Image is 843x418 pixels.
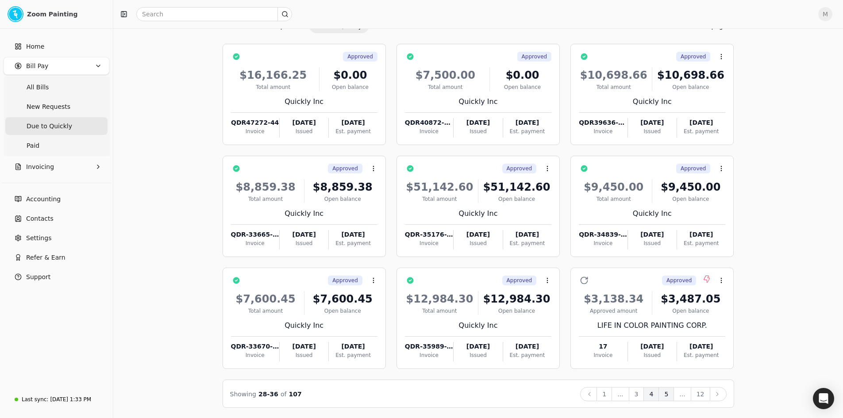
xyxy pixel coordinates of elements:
div: QDR-35989-1816 [405,342,453,351]
span: Due to Quickly [27,122,72,131]
div: Issued [280,127,328,135]
div: Open balance [323,83,377,91]
button: 4 [643,387,659,401]
div: $7,600.45 [231,291,300,307]
div: QDR39636-0017 [579,118,627,127]
a: Last sync:[DATE] 1:33 PM [4,391,109,407]
button: ... [674,387,691,401]
div: [DATE] [280,342,328,351]
div: Total amount [231,307,300,315]
div: Invoice [231,239,279,247]
div: Issued [454,351,502,359]
span: Support [26,272,50,282]
div: Issued [280,351,328,359]
div: $0.00 [493,67,551,83]
div: $7,600.45 [308,291,377,307]
span: Bill Pay [26,61,48,71]
div: Issued [280,239,328,247]
div: Quickly Inc [231,96,377,107]
a: Settings [4,229,109,247]
div: Open balance [482,195,551,203]
button: 3 [629,387,644,401]
div: 17 [579,342,627,351]
button: Refer & Earn [4,249,109,266]
span: 28 - 36 [258,391,278,398]
div: $12,984.30 [482,291,551,307]
span: of [281,391,287,398]
div: QDR47272-44 [231,118,279,127]
span: Contacts [26,214,54,223]
div: Invoice [231,351,279,359]
div: [DATE] [628,118,677,127]
div: Total amount [579,83,648,91]
div: Total amount [405,83,486,91]
a: All Bills [5,78,108,96]
div: $0.00 [323,67,377,83]
div: Est. payment [677,351,725,359]
div: Quickly Inc [405,96,551,107]
div: [DATE] [503,230,551,239]
div: $10,698.66 [579,67,648,83]
div: [DATE] [677,118,725,127]
div: Open balance [308,307,377,315]
div: QDR-35176-39 [405,230,453,239]
div: [DATE] [503,118,551,127]
div: $3,138.34 [579,291,648,307]
span: Approved [507,165,532,173]
span: Approved [347,53,373,61]
div: Open balance [656,307,725,315]
button: Bill Pay [4,57,109,75]
div: Quickly Inc [579,96,725,107]
div: Est. payment [677,127,725,135]
div: Total amount [405,307,474,315]
span: Refer & Earn [26,253,65,262]
span: Approved [332,165,358,173]
div: Open balance [308,195,377,203]
a: Accounting [4,190,109,208]
div: Open balance [656,83,725,91]
img: 53dfaddc-4243-4885-9112-5521109ec7d1.png [8,6,23,22]
div: Quickly Inc [405,208,551,219]
div: $16,166.25 [231,67,316,83]
div: [DATE] [329,230,377,239]
div: [DATE] [280,230,328,239]
span: Approved [332,276,358,284]
div: $8,859.38 [308,179,377,195]
div: LIFE IN COLOR PAINTING CORP. [579,320,725,331]
div: Issued [454,239,502,247]
span: Accounting [26,195,61,204]
div: Invoice [579,239,627,247]
button: 12 [691,387,710,401]
div: $12,984.30 [405,291,474,307]
button: M [818,7,832,21]
div: Invoice [231,127,279,135]
div: Total amount [579,195,648,203]
div: $10,698.66 [656,67,725,83]
div: Total amount [231,83,316,91]
div: Issued [454,127,502,135]
div: Est. payment [329,239,377,247]
button: Support [4,268,109,286]
div: [DATE] [454,118,502,127]
span: All Bills [27,83,49,92]
div: [DATE] [628,342,677,351]
div: [DATE] [329,118,377,127]
div: Invoice [405,239,453,247]
span: New Requests [27,102,70,111]
span: Home [26,42,44,51]
button: 5 [658,387,674,401]
span: 107 [289,391,302,398]
div: Est. payment [503,239,551,247]
div: $9,450.00 [579,179,648,195]
div: Est. payment [503,351,551,359]
a: Home [4,38,109,55]
div: QDR-33665-5731 [231,230,279,239]
button: ... [612,387,629,401]
div: $9,450.00 [656,179,725,195]
span: Approved [681,53,706,61]
div: [DATE] [677,230,725,239]
span: Paid [27,141,39,150]
div: [DATE] [677,342,725,351]
span: Invoicing [26,162,54,172]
